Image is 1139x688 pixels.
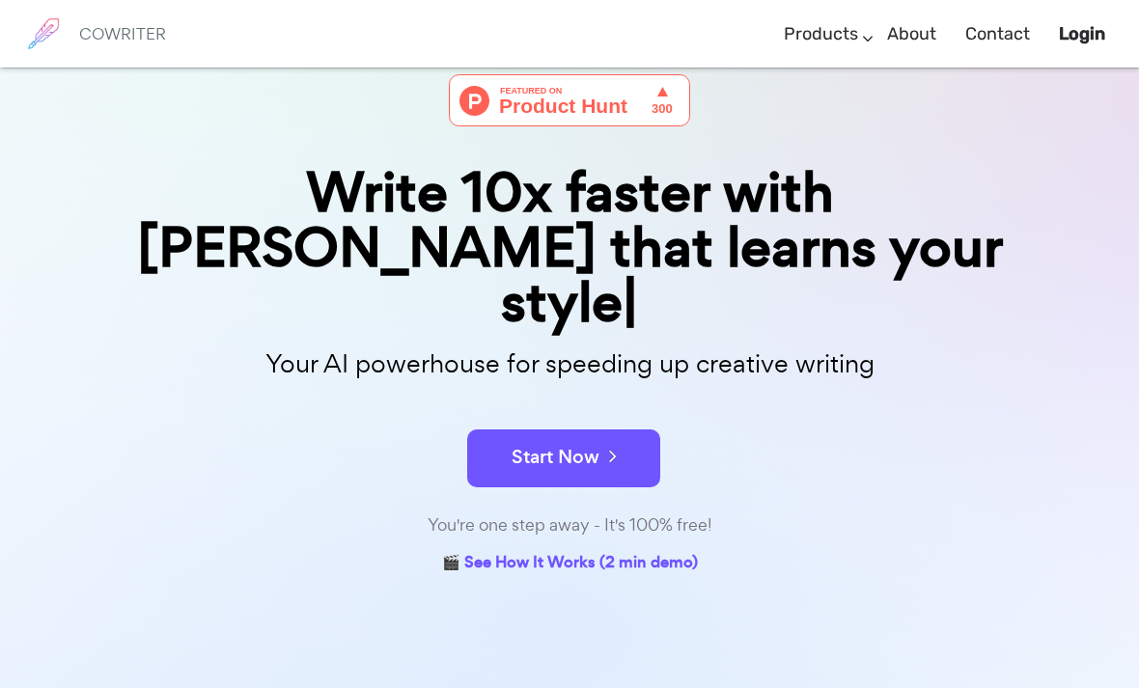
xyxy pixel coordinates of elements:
[87,344,1052,385] p: Your AI powerhouse for speeding up creative writing
[965,6,1030,63] a: Contact
[449,74,690,126] img: Cowriter - Your AI buddy for speeding up creative writing | Product Hunt
[442,549,698,579] a: 🎬 See How It Works (2 min demo)
[1059,23,1105,44] b: Login
[887,6,936,63] a: About
[1059,6,1105,63] a: Login
[784,6,858,63] a: Products
[19,10,68,58] img: brand logo
[87,165,1052,331] div: Write 10x faster with [PERSON_NAME] that learns your style
[467,429,660,487] button: Start Now
[87,511,1052,539] div: You're one step away - It's 100% free!
[79,25,166,42] h6: COWRITER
